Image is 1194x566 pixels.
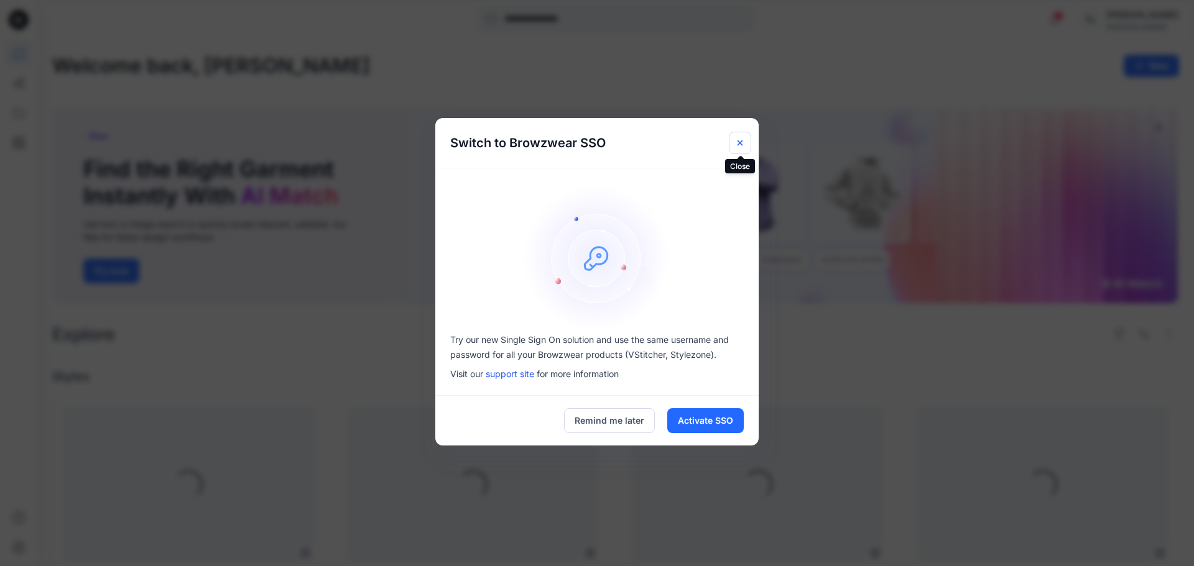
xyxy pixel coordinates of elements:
[667,408,744,433] button: Activate SSO
[564,408,655,433] button: Remind me later
[435,118,621,168] h5: Switch to Browzwear SSO
[450,332,744,362] p: Try our new Single Sign On solution and use the same username and password for all your Browzwear...
[450,367,744,380] p: Visit our for more information
[486,368,534,379] a: support site
[522,183,672,332] img: onboarding-sz2.1ef2cb9c.svg
[729,132,751,154] button: Close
